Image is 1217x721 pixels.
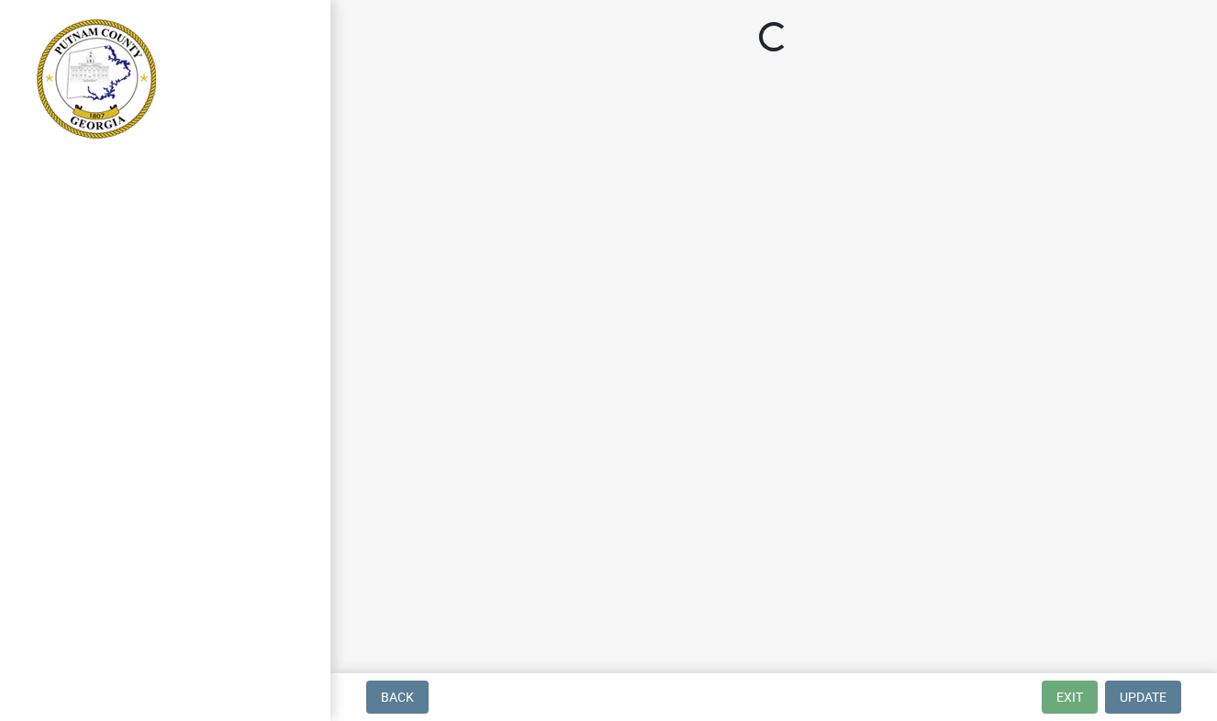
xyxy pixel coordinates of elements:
[366,681,429,714] button: Back
[1120,690,1167,704] span: Update
[1042,681,1098,714] button: Exit
[37,19,156,139] img: Putnam County, Georgia
[1105,681,1181,714] button: Update
[381,690,414,704] span: Back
